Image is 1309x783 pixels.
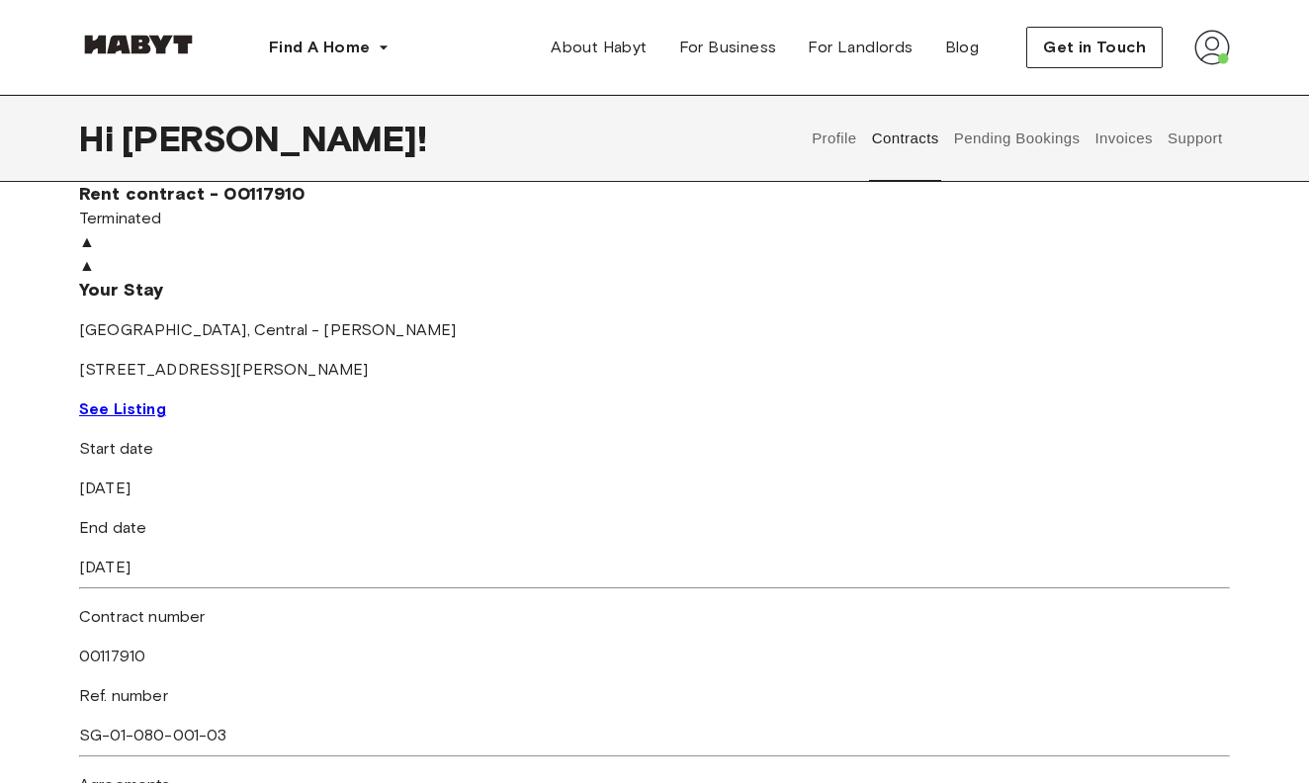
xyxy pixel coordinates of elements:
[79,254,1230,278] div: ▲
[792,28,928,67] a: For Landlords
[663,28,793,67] a: For Business
[79,399,166,418] a: See Listing
[810,95,860,182] button: Profile
[1092,95,1155,182] button: Invoices
[253,28,405,67] button: Find A Home
[79,35,198,54] img: Habyt
[1026,27,1163,68] button: Get in Touch
[79,118,122,159] span: Hi
[79,437,654,461] p: Start date
[869,95,941,182] button: Contracts
[1165,95,1225,182] button: Support
[535,28,662,67] a: About Habyt
[1194,30,1230,65] img: avatar
[1043,36,1146,59] span: Get in Touch
[929,28,996,67] a: Blog
[122,118,427,159] span: [PERSON_NAME] !
[79,516,654,579] div: [DATE]
[79,230,1230,254] div: ▲
[79,684,654,708] p: Ref. number
[79,437,654,500] div: [DATE]
[79,516,654,540] p: End date
[808,36,913,59] span: For Landlords
[79,209,162,227] span: Terminated
[79,318,1230,342] p: [GEOGRAPHIC_DATA] , Central - [PERSON_NAME]
[951,95,1083,182] button: Pending Bookings
[79,358,1230,382] p: [STREET_ADDRESS][PERSON_NAME]
[679,36,777,59] span: For Business
[551,36,647,59] span: About Habyt
[805,95,1230,182] div: user profile tabs
[79,605,654,629] p: Contract number
[945,36,980,59] span: Blog
[79,279,163,301] span: Your Stay
[79,605,654,668] div: 00117910
[79,183,305,205] span: Rent contract - 00117910
[269,36,370,59] span: Find A Home
[79,684,654,747] div: SG-01-080-001-03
